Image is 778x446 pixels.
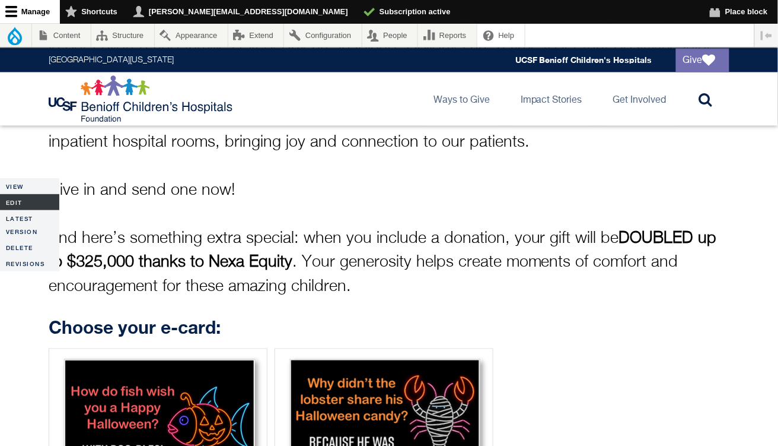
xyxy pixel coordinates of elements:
[228,24,284,47] a: Extend
[49,75,235,122] img: Logo for UCSF Benioff Children's Hospitals Foundation
[477,24,525,47] a: Help
[49,9,729,299] p: [DATE] e-cards at [GEOGRAPHIC_DATA] are here! The strength and hope we see in our children and fa...
[284,24,361,47] a: Configuration
[49,317,221,339] strong: Choose your e-card:
[91,24,154,47] a: Structure
[32,24,91,47] a: Content
[362,24,418,47] a: People
[424,72,499,125] a: Ways to Give
[511,72,592,125] a: Impact Stories
[418,24,477,47] a: Reports
[604,72,676,125] a: Get Involved
[515,55,652,65] a: UCSF Benioff Children's Hospitals
[49,56,174,64] a: [GEOGRAPHIC_DATA][US_STATE]
[755,24,778,47] button: Vertical orientation
[676,48,729,72] a: Give
[155,24,228,47] a: Appearance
